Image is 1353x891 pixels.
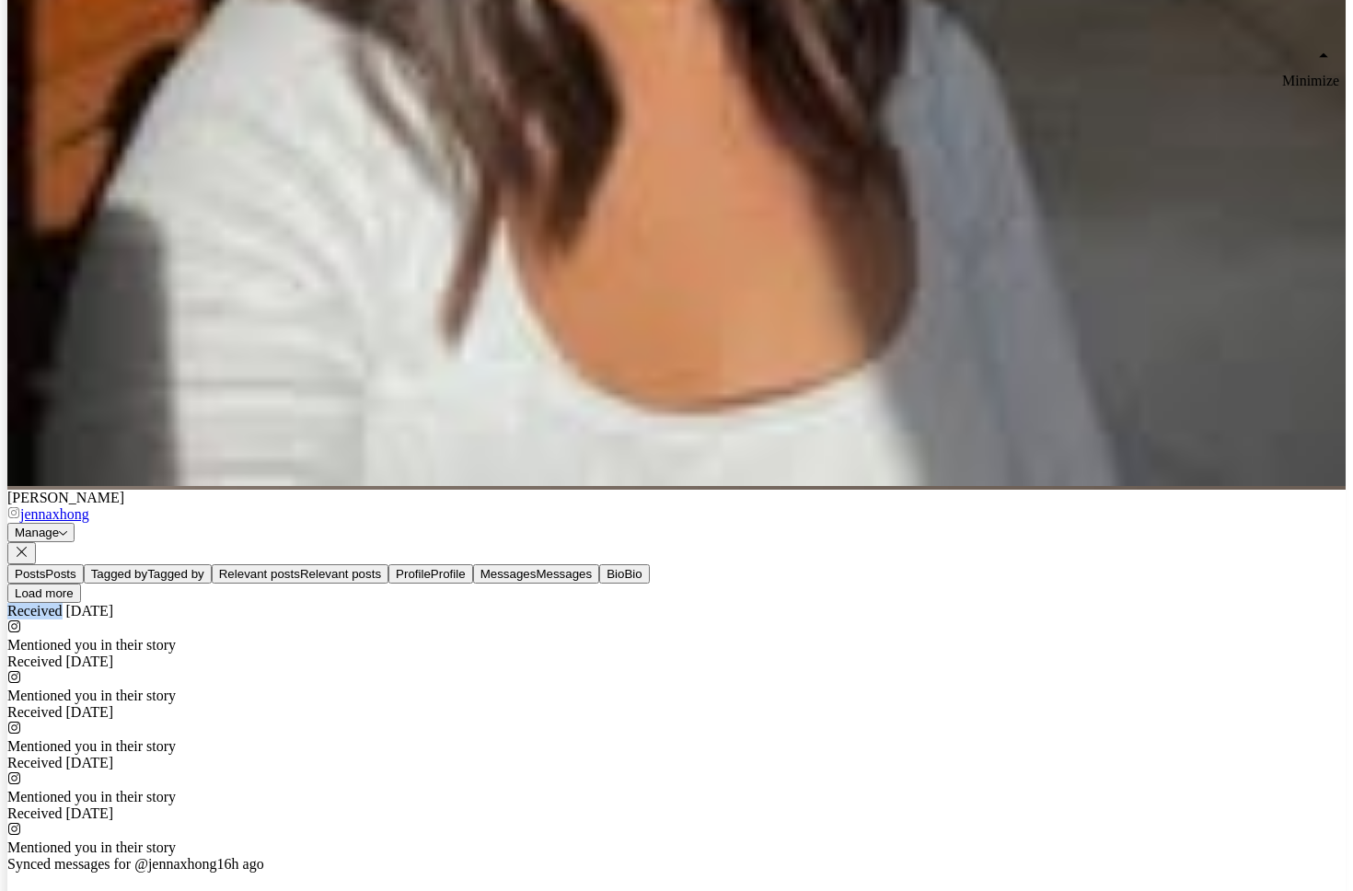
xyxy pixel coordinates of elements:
[1282,73,1339,89] p: Minimize
[536,567,592,581] span: Messages
[624,567,642,581] span: Bio
[431,567,466,581] span: Profile
[7,805,113,821] span: Received [DATE]
[396,567,431,581] span: Profile
[147,567,204,581] span: Tagged by
[7,839,176,855] span: Mentioned you in their story
[7,523,75,542] button: Manage
[300,567,381,581] span: Relevant posts
[15,567,45,581] span: Posts
[20,506,89,522] span: jennaxhong
[7,789,176,804] span: Mentioned you in their story
[607,567,624,581] span: Bio
[7,506,1346,523] a: jennaxhong
[480,567,537,581] span: Messages
[7,584,81,603] button: Load more
[7,755,113,770] span: Received [DATE]
[7,704,113,720] span: Received [DATE]
[91,567,148,581] span: Tagged by
[7,490,124,505] span: [PERSON_NAME]
[219,567,300,581] span: Relevant posts
[7,637,176,653] span: Mentioned you in their story
[7,688,176,703] span: Mentioned you in their story
[7,738,176,754] span: Mentioned you in their story
[7,603,113,619] span: Received [DATE]
[7,856,264,872] span: Synced messages for @jennaxhong 16h ago
[45,567,75,581] span: Posts
[7,654,113,669] span: Received [DATE]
